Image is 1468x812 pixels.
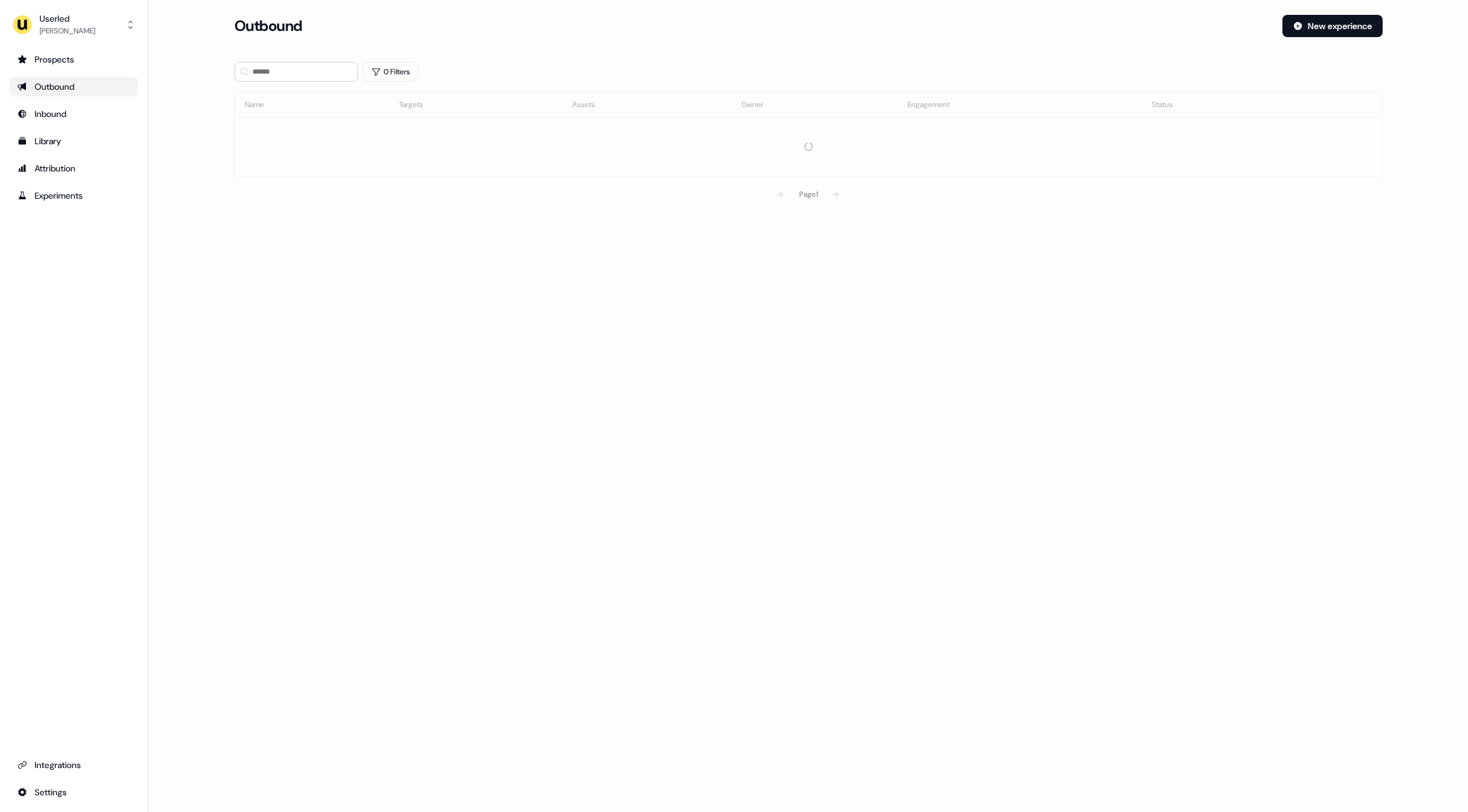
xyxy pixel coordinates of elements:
[17,759,131,771] div: Integrations
[17,53,131,66] div: Prospects
[17,80,131,93] div: Outbound
[1282,15,1383,37] button: New experience
[40,25,95,37] div: [PERSON_NAME]
[10,782,138,802] a: Go to integrations
[363,62,418,82] button: 0 Filters
[17,189,131,202] div: Experiments
[17,108,131,120] div: Inbound
[17,786,131,798] div: Settings
[10,77,138,97] a: Go to outbound experience
[10,104,138,124] a: Go to Inbound
[10,186,138,205] a: Go to experiments
[10,10,138,40] button: Userled[PERSON_NAME]
[17,135,131,147] div: Library
[10,158,138,178] a: Go to attribution
[234,17,303,35] h3: Outbound
[10,131,138,151] a: Go to templates
[40,12,95,25] div: Userled
[10,50,138,69] a: Go to prospects
[10,755,138,775] a: Go to integrations
[17,162,131,175] div: Attribution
